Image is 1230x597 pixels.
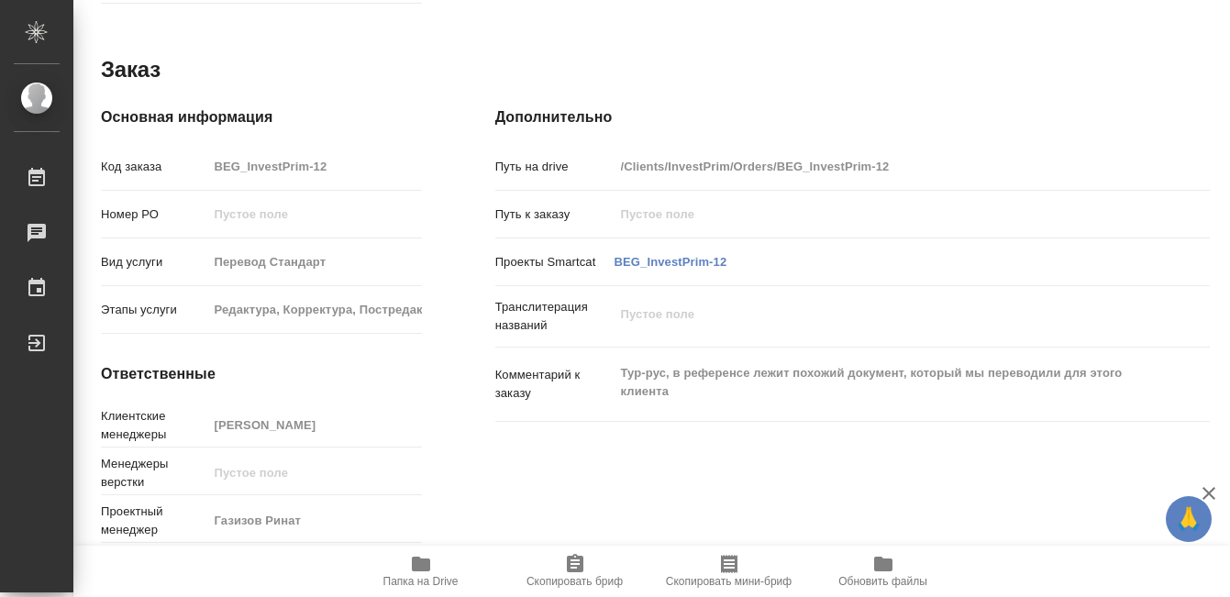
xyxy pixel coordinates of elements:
p: Проектный менеджер [101,503,208,539]
span: Скопировать мини-бриф [666,575,792,588]
p: Менеджеры верстки [101,455,208,492]
p: Клиентские менеджеры [101,407,208,444]
span: Папка на Drive [383,575,459,588]
h4: Ответственные [101,363,422,385]
button: Обновить файлы [806,546,960,597]
button: Скопировать мини-бриф [652,546,806,597]
h4: Основная информация [101,106,422,128]
a: BEG_InvestPrim-12 [615,255,727,269]
p: Этапы услуги [101,301,208,319]
input: Пустое поле [208,153,422,180]
p: Комментарий к заказу [495,366,615,403]
p: Проекты Smartcat [495,253,615,271]
button: Скопировать бриф [498,546,652,597]
textarea: Тур-рус, в референсе лежит похожий документ, который мы переводили для этого клиента [615,358,1150,407]
span: 🙏 [1173,500,1204,538]
p: Вид услуги [101,253,208,271]
input: Пустое поле [208,296,422,323]
input: Пустое поле [208,459,422,486]
input: Пустое поле [615,201,1150,227]
p: Путь к заказу [495,205,615,224]
button: Папка на Drive [344,546,498,597]
button: 🙏 [1166,496,1212,542]
input: Пустое поле [615,153,1150,180]
span: Обновить файлы [838,575,927,588]
p: Транслитерация названий [495,298,615,335]
p: Код заказа [101,158,208,176]
input: Пустое поле [208,507,422,534]
p: Номер РО [101,205,208,224]
input: Пустое поле [208,201,422,227]
input: Пустое поле [208,412,422,438]
span: Скопировать бриф [526,575,623,588]
h4: Дополнительно [495,106,1210,128]
p: Путь на drive [495,158,615,176]
h2: Заказ [101,55,161,84]
input: Пустое поле [208,249,422,275]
